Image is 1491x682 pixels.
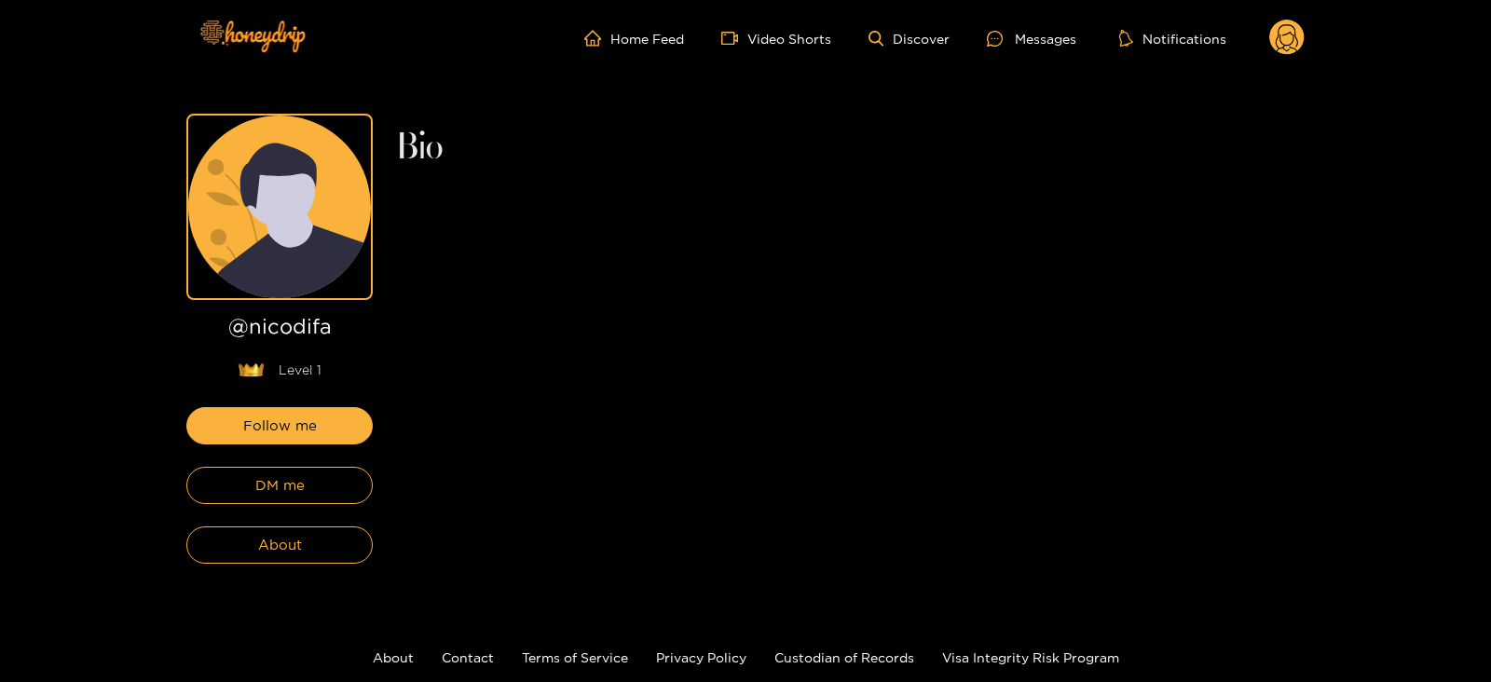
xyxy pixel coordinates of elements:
[942,650,1119,664] a: Visa Integrity Risk Program
[721,30,747,47] span: video-camera
[987,28,1076,49] div: Messages
[395,132,1305,164] h2: Bio
[186,407,373,444] button: Follow me
[186,315,373,346] h1: @ nicodifa
[238,362,265,377] img: lavel grade
[656,650,746,664] a: Privacy Policy
[186,526,373,564] button: About
[522,650,628,664] a: Terms of Service
[243,415,317,437] span: Follow me
[1114,29,1232,48] button: Notifications
[186,467,373,504] button: DM me
[255,474,305,497] span: DM me
[373,650,414,664] a: About
[721,30,831,47] a: Video Shorts
[774,650,914,664] a: Custodian of Records
[279,361,321,379] span: Level 1
[869,31,950,47] a: Discover
[584,30,684,47] a: Home Feed
[584,30,610,47] span: home
[442,650,494,664] a: Contact
[258,534,302,556] span: About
